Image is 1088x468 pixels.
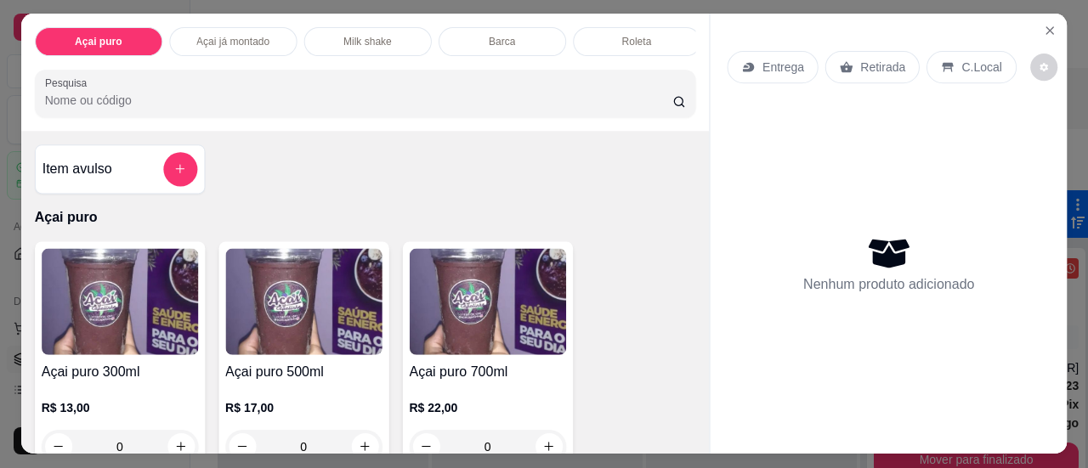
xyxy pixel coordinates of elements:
[196,35,269,48] p: Açai já montado
[42,399,198,416] p: R$ 13,00
[1036,17,1063,44] button: Close
[762,59,804,76] p: Entrega
[860,59,905,76] p: Retirada
[409,399,565,416] p: R$ 22,00
[42,249,198,355] img: product-image
[225,249,382,355] img: product-image
[45,76,93,90] label: Pesquisa
[42,362,198,382] h4: Açai puro 300ml
[1030,54,1057,81] button: decrease-product-quantity
[621,35,651,48] p: Roleta
[489,35,515,48] p: Barca
[35,207,696,228] p: Açai puro
[961,59,1002,76] p: C.Local
[409,249,565,355] img: product-image
[42,159,112,179] h4: Item avulso
[343,35,392,48] p: Milk shake
[409,362,565,382] h4: Açai puro 700ml
[225,362,382,382] h4: Açai puro 500ml
[803,274,974,295] p: Nenhum produto adicionado
[75,35,122,48] p: Açai puro
[45,92,672,109] input: Pesquisa
[225,399,382,416] p: R$ 17,00
[163,152,197,186] button: add-separate-item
